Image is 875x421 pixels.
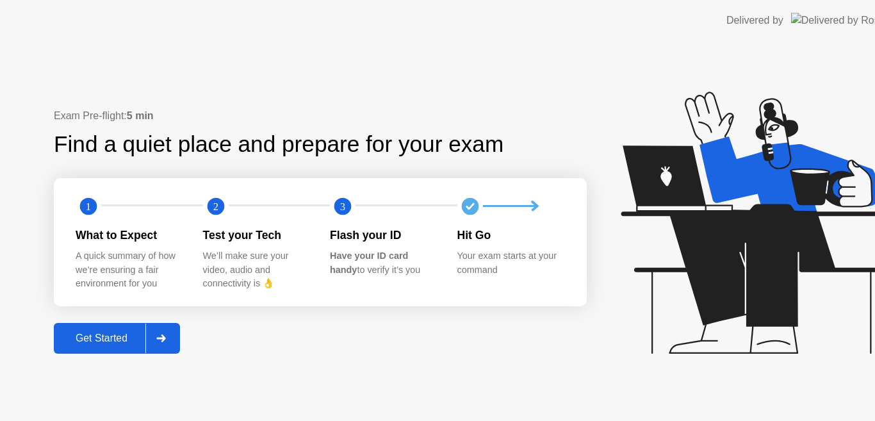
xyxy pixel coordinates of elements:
[457,249,564,277] div: Your exam starts at your command
[330,227,437,244] div: Flash your ID
[726,13,783,28] div: Delivered by
[203,249,310,291] div: We’ll make sure your video, audio and connectivity is 👌
[213,200,218,212] text: 2
[76,249,183,291] div: A quick summary of how we’re ensuring a fair environment for you
[86,200,91,212] text: 1
[54,323,180,354] button: Get Started
[54,128,505,161] div: Find a quiet place and prepare for your exam
[457,227,564,244] div: Hit Go
[330,251,408,275] b: Have your ID card handy
[340,200,345,212] text: 3
[330,249,437,277] div: to verify it’s you
[127,110,154,121] b: 5 min
[58,333,145,344] div: Get Started
[76,227,183,244] div: What to Expect
[203,227,310,244] div: Test your Tech
[54,108,587,124] div: Exam Pre-flight:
